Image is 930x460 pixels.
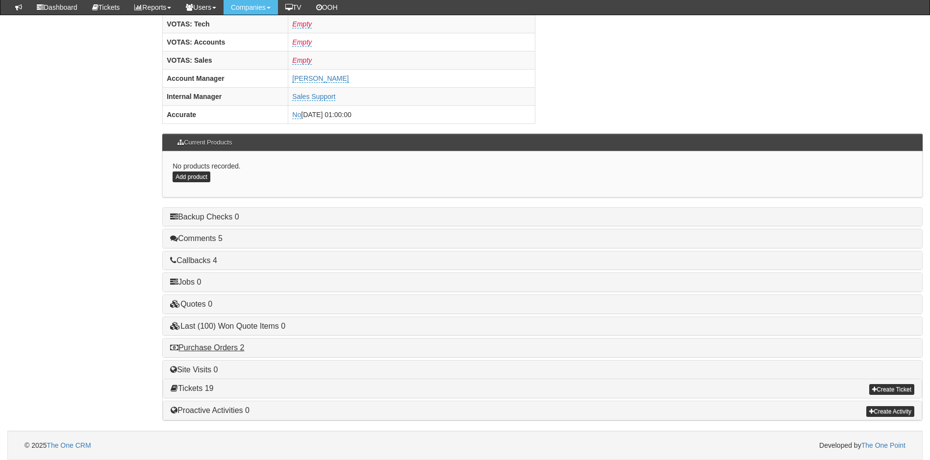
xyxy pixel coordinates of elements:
[170,256,217,265] a: Callbacks 4
[292,111,301,119] a: No
[170,234,223,242] a: Comments 5
[861,441,905,449] a: The One Point
[170,278,201,286] a: Jobs 0
[171,406,250,414] a: Proactive Activities 0
[171,384,213,392] a: Tickets 19
[163,105,288,123] th: Accurate
[288,105,535,123] td: [DATE] 01:00:00
[162,151,923,197] div: No products recorded.
[170,322,285,330] a: Last (100) Won Quote Items 0
[173,171,210,182] a: Add product
[25,441,91,449] span: © 2025
[163,69,288,87] th: Account Manager
[47,441,91,449] a: The One CRM
[170,365,218,374] a: Site Visits 0
[170,300,212,308] a: Quotes 0
[163,87,288,105] th: Internal Manager
[292,20,312,28] a: Empty
[292,74,349,83] a: [PERSON_NAME]
[173,134,237,151] h3: Current Products
[163,51,288,69] th: VOTAS: Sales
[170,343,244,352] a: Purchase Orders 2
[866,406,914,417] a: Create Activity
[170,213,239,221] a: Backup Checks 0
[292,93,335,101] a: Sales Support
[292,38,312,47] a: Empty
[869,384,914,395] a: Create Ticket
[163,33,288,51] th: VOTAS: Accounts
[292,56,312,65] a: Empty
[163,15,288,33] th: VOTAS: Tech
[819,440,905,450] span: Developed by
